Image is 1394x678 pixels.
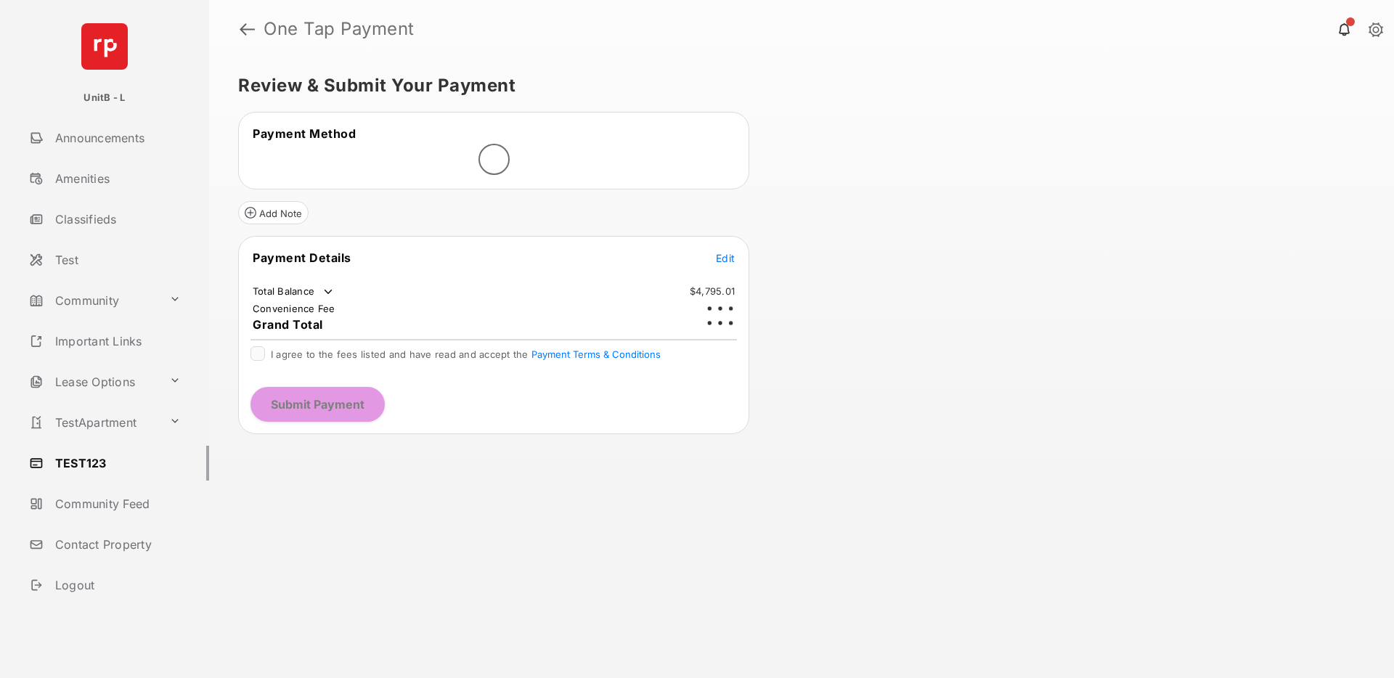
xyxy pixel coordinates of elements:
[271,348,661,360] span: I agree to the fees listed and have read and accept the
[238,77,1353,94] h5: Review & Submit Your Payment
[23,364,163,399] a: Lease Options
[23,486,209,521] a: Community Feed
[252,302,336,315] td: Convenience Fee
[23,527,209,562] a: Contact Property
[253,317,323,332] span: Grand Total
[253,126,356,141] span: Payment Method
[716,252,735,264] span: Edit
[250,387,385,422] button: Submit Payment
[531,348,661,360] button: I agree to the fees listed and have read and accept the
[238,201,309,224] button: Add Note
[23,242,209,277] a: Test
[81,23,128,70] img: svg+xml;base64,PHN2ZyB4bWxucz0iaHR0cDovL3d3dy53My5vcmcvMjAwMC9zdmciIHdpZHRoPSI2NCIgaGVpZ2h0PSI2NC...
[23,324,187,359] a: Important Links
[23,202,209,237] a: Classifieds
[23,568,209,603] a: Logout
[253,250,351,265] span: Payment Details
[252,285,335,299] td: Total Balance
[23,446,209,481] a: TEST123
[23,121,209,155] a: Announcements
[23,161,209,196] a: Amenities
[264,20,415,38] strong: One Tap Payment
[83,91,125,105] p: UnitB - L
[689,285,735,298] td: $4,795.01
[23,405,163,440] a: TestApartment
[716,250,735,265] button: Edit
[23,283,163,318] a: Community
